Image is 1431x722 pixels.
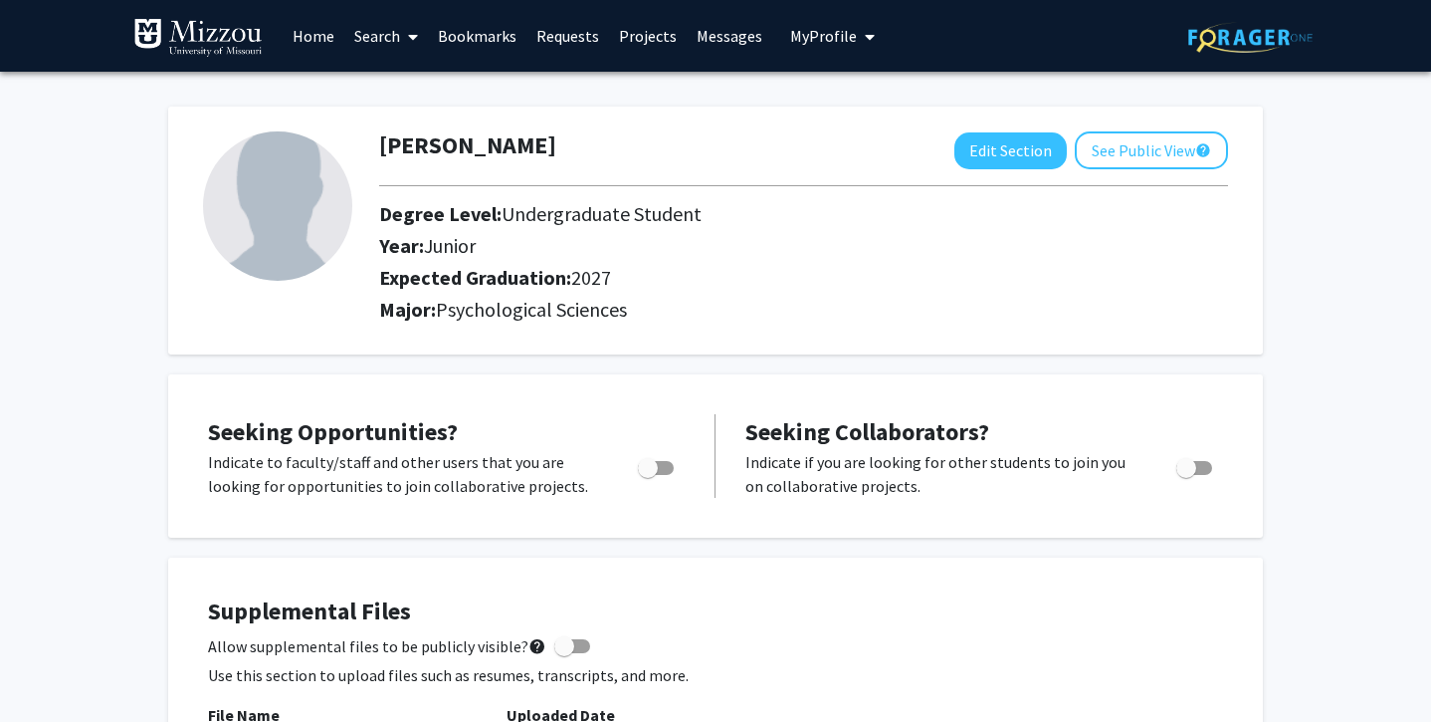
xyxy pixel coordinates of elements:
[1188,22,1313,53] img: ForagerOne Logo
[1168,450,1223,480] div: Toggle
[133,18,263,58] img: University of Missouri Logo
[1195,138,1211,162] mat-icon: help
[344,1,428,71] a: Search
[283,1,344,71] a: Home
[379,266,1090,290] h2: Expected Graduation:
[436,297,627,322] span: Psychological Sciences
[954,132,1067,169] button: Edit Section
[15,632,85,707] iframe: Chat
[208,450,600,498] p: Indicate to faculty/staff and other users that you are looking for opportunities to join collabor...
[502,201,702,226] span: Undergraduate Student
[528,634,546,658] mat-icon: help
[208,598,1223,626] h4: Supplemental Files
[379,202,1090,226] h2: Degree Level:
[208,416,458,447] span: Seeking Opportunities?
[379,131,556,160] h1: [PERSON_NAME]
[424,233,476,258] span: Junior
[630,450,685,480] div: Toggle
[571,265,611,290] span: 2027
[687,1,772,71] a: Messages
[1075,131,1228,169] button: See Public View
[745,450,1138,498] p: Indicate if you are looking for other students to join you on collaborative projects.
[379,234,1090,258] h2: Year:
[208,634,546,658] span: Allow supplemental files to be publicly visible?
[609,1,687,71] a: Projects
[745,416,989,447] span: Seeking Collaborators?
[379,298,1228,322] h2: Major:
[428,1,526,71] a: Bookmarks
[203,131,352,281] img: Profile Picture
[790,26,857,46] span: My Profile
[526,1,609,71] a: Requests
[208,663,1223,687] p: Use this section to upload files such as resumes, transcripts, and more.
